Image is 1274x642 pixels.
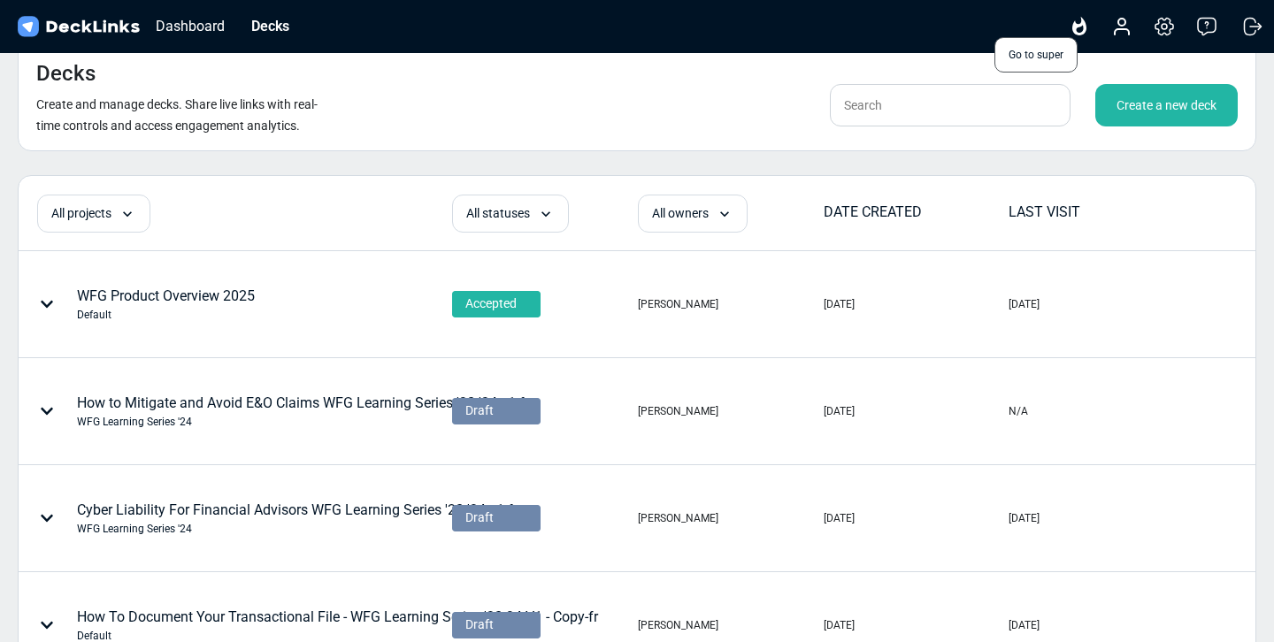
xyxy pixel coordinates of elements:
div: LAST VISIT [1009,202,1193,223]
div: Default [77,307,255,323]
div: [DATE] [824,510,855,526]
div: [DATE] [824,617,855,633]
div: Cyber Liability For Financial Advisors WFG Learning Series '23-'24 v1-fr [77,500,518,537]
div: WFG Product Overview 2025 [77,286,255,323]
div: Create a new deck [1095,84,1238,126]
span: Draft [465,401,494,420]
div: Decks [242,15,298,37]
div: How to Mitigate and Avoid E&O Claims WFG Learning Series '23-'24 v1-fr [77,393,529,430]
div: [DATE] [824,296,855,312]
span: Draft [465,508,494,527]
div: All owners [638,195,748,233]
span: Accepted [465,294,517,313]
div: WFG Learning Series '24 [77,521,518,537]
small: Create and manage decks. Share live links with real-time controls and access engagement analytics. [36,97,318,133]
div: All statuses [452,195,569,233]
div: WFG Learning Series '24 [77,414,529,430]
div: [DATE] [824,403,855,419]
div: [PERSON_NAME] [638,510,718,526]
div: [DATE] [1009,296,1040,312]
div: DATE CREATED [824,202,1008,223]
h4: Decks [36,61,96,87]
div: [DATE] [1009,510,1040,526]
div: [DATE] [1009,617,1040,633]
div: [PERSON_NAME] [638,403,718,419]
span: Draft [465,615,494,634]
span: Go to super [994,37,1078,73]
div: N/A [1009,403,1028,419]
img: DeckLinks [14,14,142,40]
div: All projects [37,195,150,233]
div: Dashboard [147,15,234,37]
input: Search [830,84,1071,126]
div: [PERSON_NAME] [638,296,718,312]
div: [PERSON_NAME] [638,617,718,633]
